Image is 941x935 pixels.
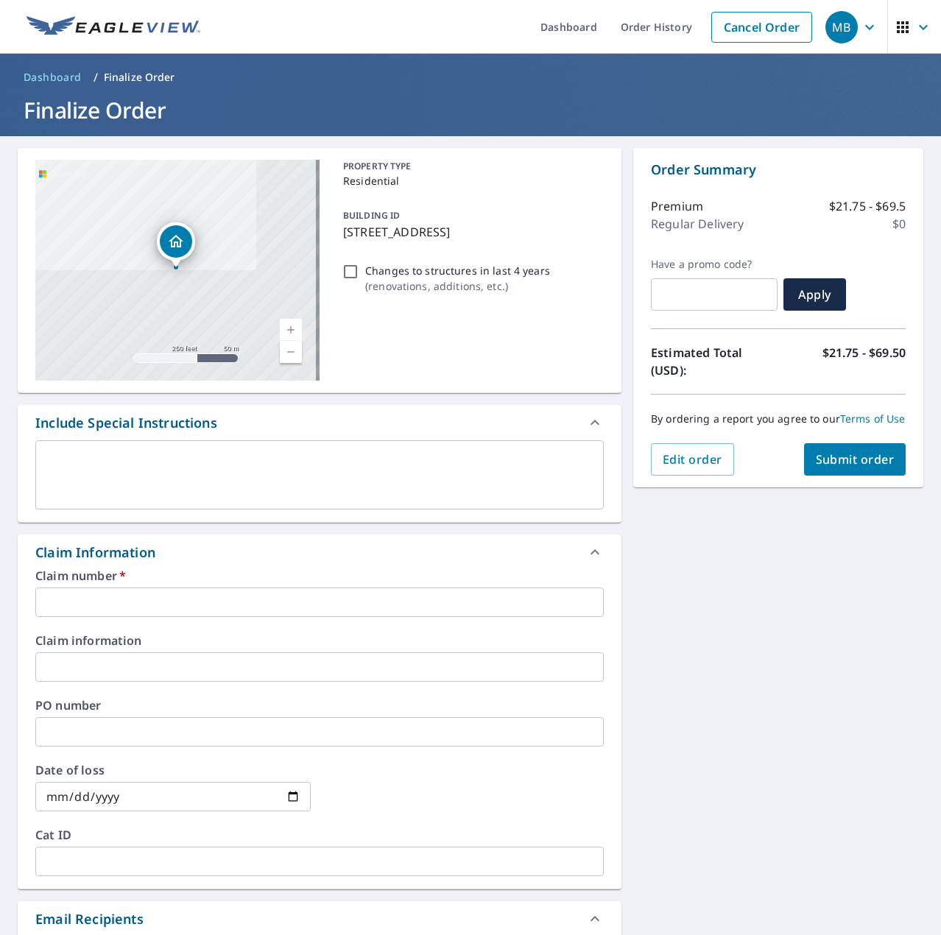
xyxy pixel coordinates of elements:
[711,12,812,43] a: Cancel Order
[24,70,82,85] span: Dashboard
[18,534,621,570] div: Claim Information
[280,319,302,341] a: Current Level 17, Zoom In
[35,543,155,562] div: Claim Information
[651,258,778,271] label: Have a promo code?
[157,222,195,268] div: Dropped pin, building 1, Residential property, 8426 N 1000e Rd Manteno, IL 60950
[35,829,604,841] label: Cat ID
[365,263,550,278] p: Changes to structures in last 4 years
[822,344,906,379] p: $21.75 - $69.50
[35,764,311,776] label: Date of loss
[343,223,598,241] p: [STREET_ADDRESS]
[804,443,906,476] button: Submit order
[795,286,834,303] span: Apply
[343,209,400,222] p: BUILDING ID
[18,66,923,89] nav: breadcrumb
[651,412,906,426] p: By ordering a report you agree to our
[840,412,906,426] a: Terms of Use
[783,278,846,311] button: Apply
[94,68,98,86] li: /
[27,16,200,38] img: EV Logo
[651,344,778,379] p: Estimated Total (USD):
[35,570,604,582] label: Claim number
[825,11,858,43] div: MB
[651,160,906,180] p: Order Summary
[18,405,621,440] div: Include Special Instructions
[104,70,175,85] p: Finalize Order
[18,66,88,89] a: Dashboard
[35,699,604,711] label: PO number
[651,215,744,233] p: Regular Delivery
[663,451,722,467] span: Edit order
[343,160,598,173] p: PROPERTY TYPE
[280,341,302,363] a: Current Level 17, Zoom Out
[18,95,923,125] h1: Finalize Order
[651,443,734,476] button: Edit order
[35,413,217,433] div: Include Special Instructions
[343,173,598,188] p: Residential
[829,197,906,215] p: $21.75 - $69.5
[365,278,550,294] p: ( renovations, additions, etc. )
[651,197,703,215] p: Premium
[816,451,895,467] span: Submit order
[892,215,906,233] p: $0
[35,909,144,929] div: Email Recipients
[35,635,604,646] label: Claim information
